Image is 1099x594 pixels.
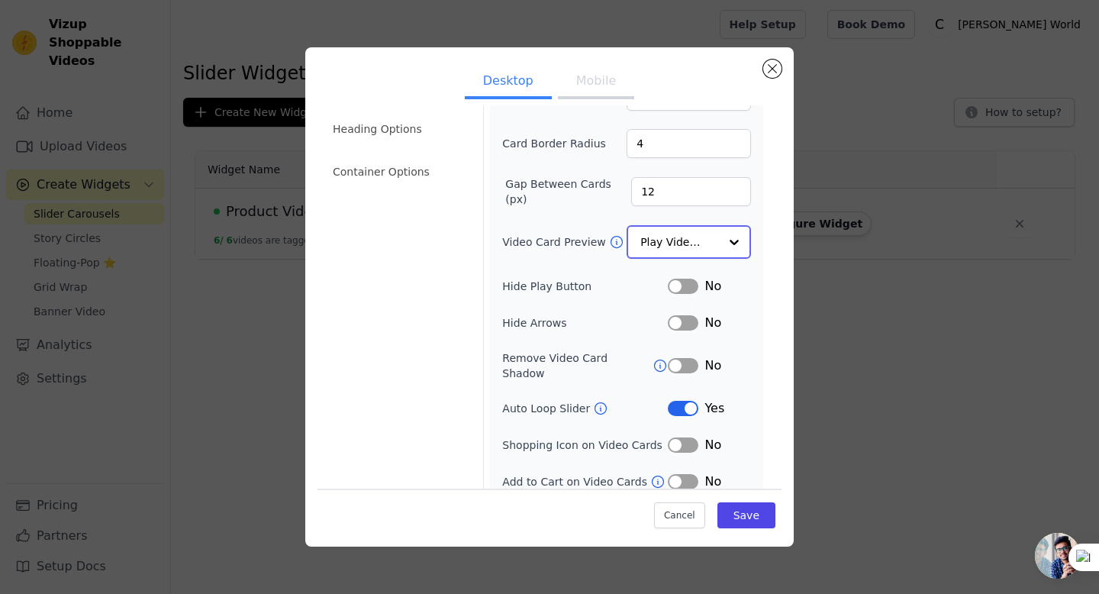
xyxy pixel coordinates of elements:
button: Save [717,502,775,528]
label: Video Card Preview [502,234,608,250]
span: No [704,277,721,295]
label: Hide Arrows [502,315,668,331]
span: No [704,473,721,491]
button: Desktop [465,66,552,99]
label: Card Border Radius [502,136,606,151]
label: Hide Play Button [502,279,668,294]
span: No [704,436,721,454]
label: Auto Loop Slider [502,401,593,416]
label: Remove Video Card Shadow [502,350,653,381]
li: Container Options [324,157,474,187]
label: Add to Cart on Video Cards [502,474,650,489]
span: Yes [704,399,724,418]
button: Mobile [558,66,634,99]
span: No [704,357,721,375]
a: Open chat [1035,533,1081,579]
label: Shopping Icon on Video Cards [502,437,668,453]
button: Cancel [654,502,705,528]
button: Close modal [763,60,782,78]
label: Gap Between Cards (px) [505,176,631,207]
span: No [704,314,721,332]
li: Heading Options [324,114,474,144]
